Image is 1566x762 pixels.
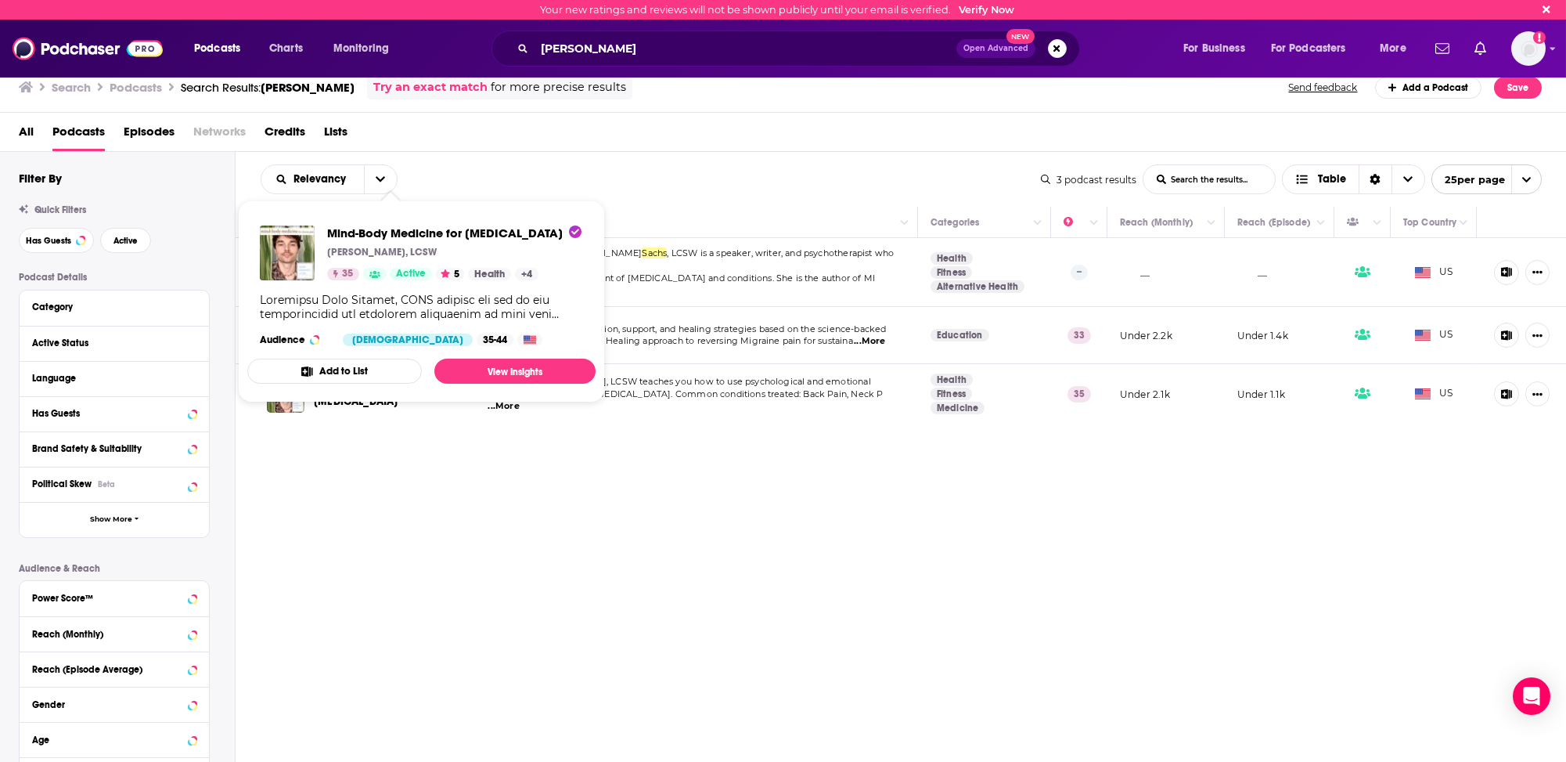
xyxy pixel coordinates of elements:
div: [DEMOGRAPHIC_DATA] [343,334,473,346]
button: Column Actions [1312,214,1330,233]
span: Political Skew [32,479,92,489]
div: Beta [98,479,115,489]
div: Open Intercom Messenger [1513,677,1550,715]
a: Active [390,268,432,280]
span: Show More [90,515,132,524]
span: New [1006,29,1035,44]
button: Column Actions [1028,214,1047,233]
button: Age [32,729,196,749]
button: open menu [1172,36,1265,61]
p: 35 [1067,386,1091,402]
img: Mind-Body Medicine for Chronic Pain [260,226,315,280]
span: 25 per page [1432,168,1505,192]
a: All [19,119,34,151]
h3: Audience [260,334,330,346]
span: Lists [324,119,347,151]
svg: Email not verified [1533,31,1546,44]
span: Podcasts [194,38,240,60]
span: Sachs [642,247,667,258]
button: open menu [1369,36,1426,61]
button: Choose View [1282,164,1425,194]
p: Under 1.4k [1237,329,1288,342]
a: Brand Safety & Suitability [32,439,196,458]
div: Active Status [32,338,186,348]
a: Mind-Body Medicine for Chronic Pain [327,226,581,240]
p: __ [1120,265,1150,279]
span: For Podcasters [1271,38,1346,60]
a: Show notifications dropdown [1429,35,1456,62]
span: A podcast sharing information, support, and healing strategies based on the science-backed [487,323,886,334]
div: Sort Direction [1359,165,1391,193]
button: Show More [20,502,209,537]
div: Language [32,373,186,384]
button: 5 [436,268,464,280]
h3: Podcasts [110,80,162,95]
div: Brand Safety & Suitability [32,443,183,454]
div: Reach (Episode Average) [32,664,183,675]
a: Fitness [931,266,972,279]
button: Active [100,228,151,253]
span: Has Guests [26,237,71,245]
a: Podcasts [52,119,105,151]
span: Relevancy [293,174,351,185]
button: Column Actions [1368,214,1387,233]
div: Gender [32,699,183,710]
input: Search podcasts, credits, & more... [535,36,956,61]
button: Has Guests [32,403,196,423]
a: Alternative Health [931,280,1024,293]
button: open menu [364,165,397,193]
button: open menu [261,174,364,185]
p: Podcast Details [19,272,210,283]
span: Mind-Body Medicine for [MEDICAL_DATA] [327,226,581,240]
img: User Profile [1511,31,1546,66]
button: Send feedback [1284,81,1363,94]
a: Show notifications dropdown [1468,35,1492,62]
h2: Filter By [19,171,62,186]
button: Language [32,368,196,388]
button: open menu [1431,164,1542,194]
button: open menu [1261,36,1369,61]
button: Show More Button [1525,323,1550,348]
button: open menu [322,36,409,61]
div: Search Results: [181,80,355,95]
button: Column Actions [895,214,914,233]
span: modalities to heal from [MEDICAL_DATA]. Common conditions treated: Back Pain, Neck P [487,388,883,399]
p: Under 1.1k [1237,388,1285,401]
div: Age [32,735,183,746]
h2: Choose List sort [261,164,398,194]
button: Reach (Episode Average) [32,659,196,678]
span: Episodes [124,119,175,151]
a: Health [931,374,973,386]
span: for more precise results [491,78,626,96]
p: 33 [1067,327,1091,343]
span: ...More [854,335,885,348]
a: Try an exact match [373,78,488,96]
span: Active [113,237,138,245]
button: Show profile menu [1511,31,1546,66]
a: Podchaser - Follow, Share and Rate Podcasts [13,34,163,63]
div: Search podcasts, credits, & more... [506,31,1095,67]
button: Political SkewBeta [32,474,196,493]
a: Verify Now [959,4,1014,16]
h3: Search [52,80,91,95]
button: Power Score™ [32,587,196,607]
a: Credits [265,119,305,151]
span: Active [396,266,426,282]
div: Loremipsu Dolo Sitamet, CONS adipisc eli sed do eiu temporincidid utl etdolorem aliquaenim ad min... [260,293,583,321]
div: Category [32,302,186,312]
button: Has Guests [19,228,94,253]
span: For Business [1183,38,1245,60]
a: Health [468,268,511,280]
span: , LCSW is a speaker, writer, and psychotherapist who has dedicated her life and [487,247,894,271]
a: Medicine [931,402,985,414]
button: Add to List [247,359,422,384]
div: 3 podcast results [1041,174,1136,186]
span: US [1415,386,1453,402]
div: 35-44 [477,334,513,346]
button: Show More Button [1525,260,1550,285]
span: More [1380,38,1406,60]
